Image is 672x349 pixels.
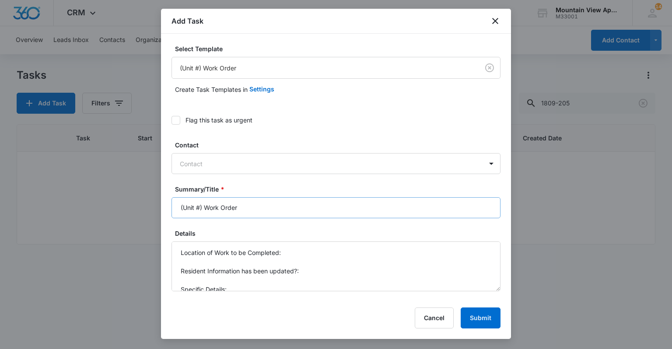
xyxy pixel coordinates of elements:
button: Settings [249,79,274,100]
input: Summary/Title [171,197,500,218]
label: Details [175,229,504,238]
p: Create Task Templates in [175,85,248,94]
label: Summary/Title [175,185,504,194]
button: Submit [461,307,500,328]
div: Flag this task as urgent [185,115,252,125]
button: Cancel [415,307,454,328]
label: Contact [175,140,504,150]
label: Select Template [175,44,504,53]
h1: Add Task [171,16,203,26]
button: close [490,16,500,26]
textarea: Location of Work to be Completed: Resident Information has been updated?: Specific Details: [171,241,500,291]
button: Clear [483,61,497,75]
